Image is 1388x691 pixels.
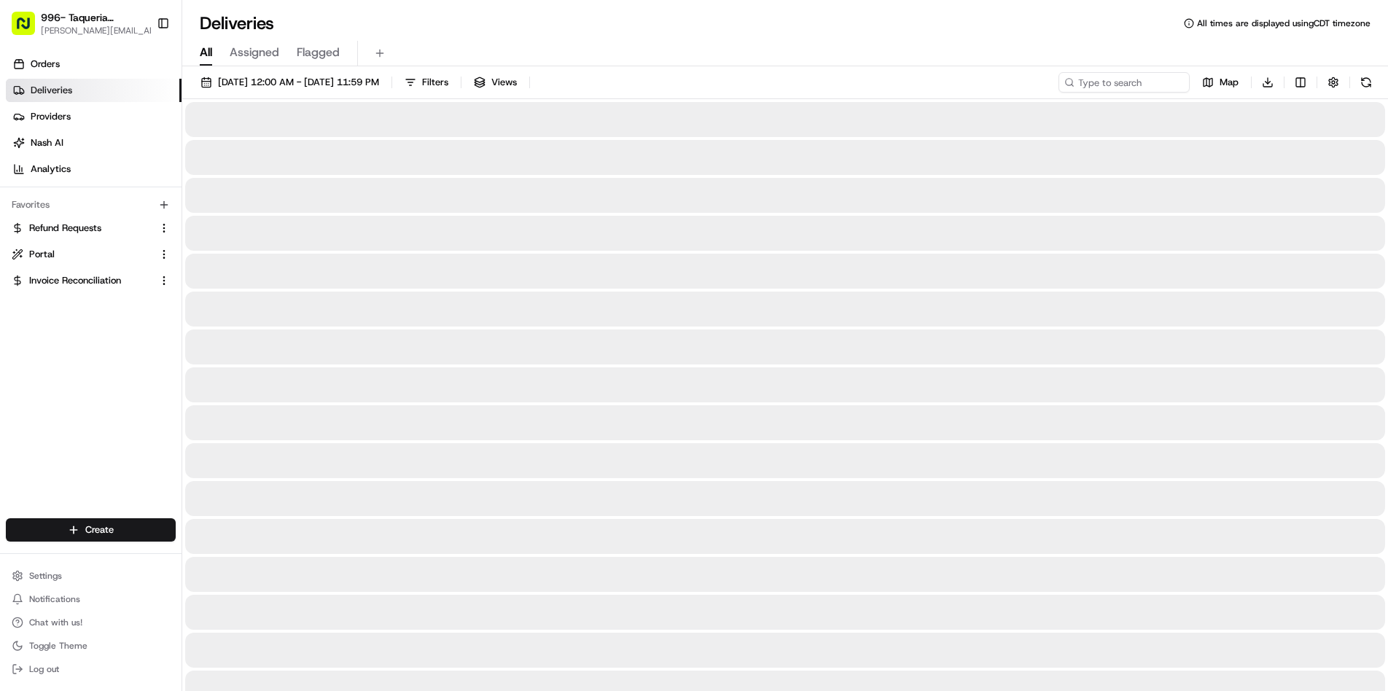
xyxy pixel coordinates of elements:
[29,663,59,675] span: Log out
[200,12,274,35] h1: Deliveries
[297,44,340,61] span: Flagged
[1196,72,1245,93] button: Map
[6,131,182,155] a: Nash AI
[41,10,147,25] button: 996- Taqueria [GEOGRAPHIC_DATA]- [GEOGRAPHIC_DATA]
[200,44,212,61] span: All
[6,518,176,542] button: Create
[29,274,121,287] span: Invoice Reconciliation
[230,44,279,61] span: Assigned
[6,52,182,76] a: Orders
[31,58,60,71] span: Orders
[31,136,63,149] span: Nash AI
[29,248,55,261] span: Portal
[29,593,80,605] span: Notifications
[85,523,114,536] span: Create
[6,6,151,41] button: 996- Taqueria [GEOGRAPHIC_DATA]- [GEOGRAPHIC_DATA][PERSON_NAME][EMAIL_ADDRESS][DOMAIN_NAME]
[29,222,101,235] span: Refund Requests
[6,659,176,679] button: Log out
[31,110,71,123] span: Providers
[6,216,176,240] button: Refund Requests
[12,222,152,235] a: Refund Requests
[6,79,182,102] a: Deliveries
[6,243,176,266] button: Portal
[6,589,176,609] button: Notifications
[12,274,152,287] a: Invoice Reconciliation
[1197,17,1371,29] span: All times are displayed using CDT timezone
[6,269,176,292] button: Invoice Reconciliation
[31,163,71,176] span: Analytics
[6,636,176,656] button: Toggle Theme
[6,157,182,181] a: Analytics
[1356,72,1376,93] button: Refresh
[12,248,152,261] a: Portal
[218,76,379,89] span: [DATE] 12:00 AM - [DATE] 11:59 PM
[1058,72,1190,93] input: Type to search
[41,25,163,36] button: [PERSON_NAME][EMAIL_ADDRESS][DOMAIN_NAME]
[422,76,448,89] span: Filters
[6,566,176,586] button: Settings
[6,105,182,128] a: Providers
[29,617,82,628] span: Chat with us!
[6,612,176,633] button: Chat with us!
[6,193,176,216] div: Favorites
[491,76,517,89] span: Views
[1220,76,1239,89] span: Map
[29,640,87,652] span: Toggle Theme
[29,570,62,582] span: Settings
[194,72,386,93] button: [DATE] 12:00 AM - [DATE] 11:59 PM
[467,72,523,93] button: Views
[398,72,455,93] button: Filters
[31,84,72,97] span: Deliveries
